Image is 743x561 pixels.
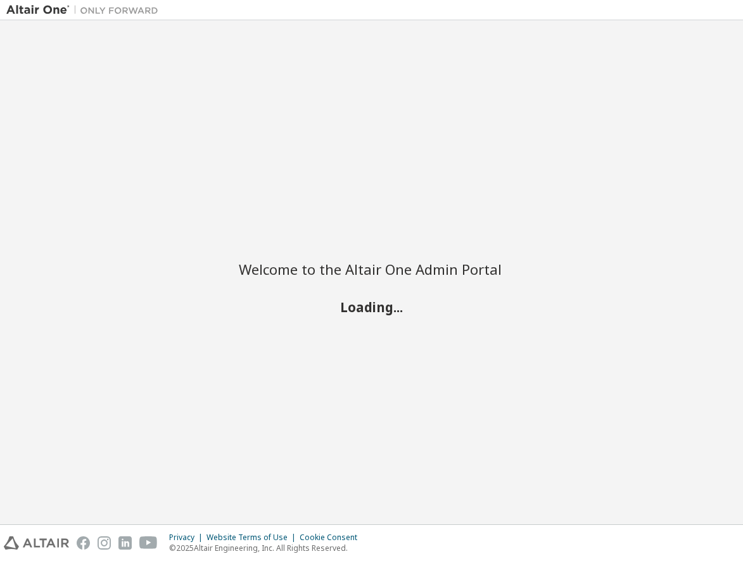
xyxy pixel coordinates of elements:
h2: Loading... [239,299,505,315]
div: Website Terms of Use [206,533,300,543]
img: Altair One [6,4,165,16]
img: facebook.svg [77,536,90,550]
h2: Welcome to the Altair One Admin Portal [239,260,505,278]
img: linkedin.svg [118,536,132,550]
div: Privacy [169,533,206,543]
div: Cookie Consent [300,533,365,543]
img: instagram.svg [98,536,111,550]
p: © 2025 Altair Engineering, Inc. All Rights Reserved. [169,543,365,553]
img: altair_logo.svg [4,536,69,550]
img: youtube.svg [139,536,158,550]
